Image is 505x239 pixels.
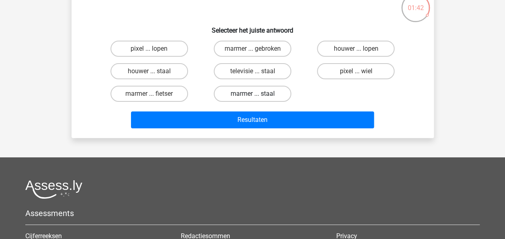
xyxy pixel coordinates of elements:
[110,41,188,57] label: pixel ... lopen
[84,20,421,34] h6: Selecteer het juiste antwoord
[214,63,291,79] label: televisie ... staal
[25,208,480,218] h5: Assessments
[317,41,395,57] label: houwer ... lopen
[214,41,291,57] label: marmer ... gebroken
[317,63,395,79] label: pixel ... wiel
[110,63,188,79] label: houwer ... staal
[110,86,188,102] label: marmer ... fietser
[214,86,291,102] label: marmer ... staal
[25,180,82,199] img: Assessly logo
[131,111,374,128] button: Resultaten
